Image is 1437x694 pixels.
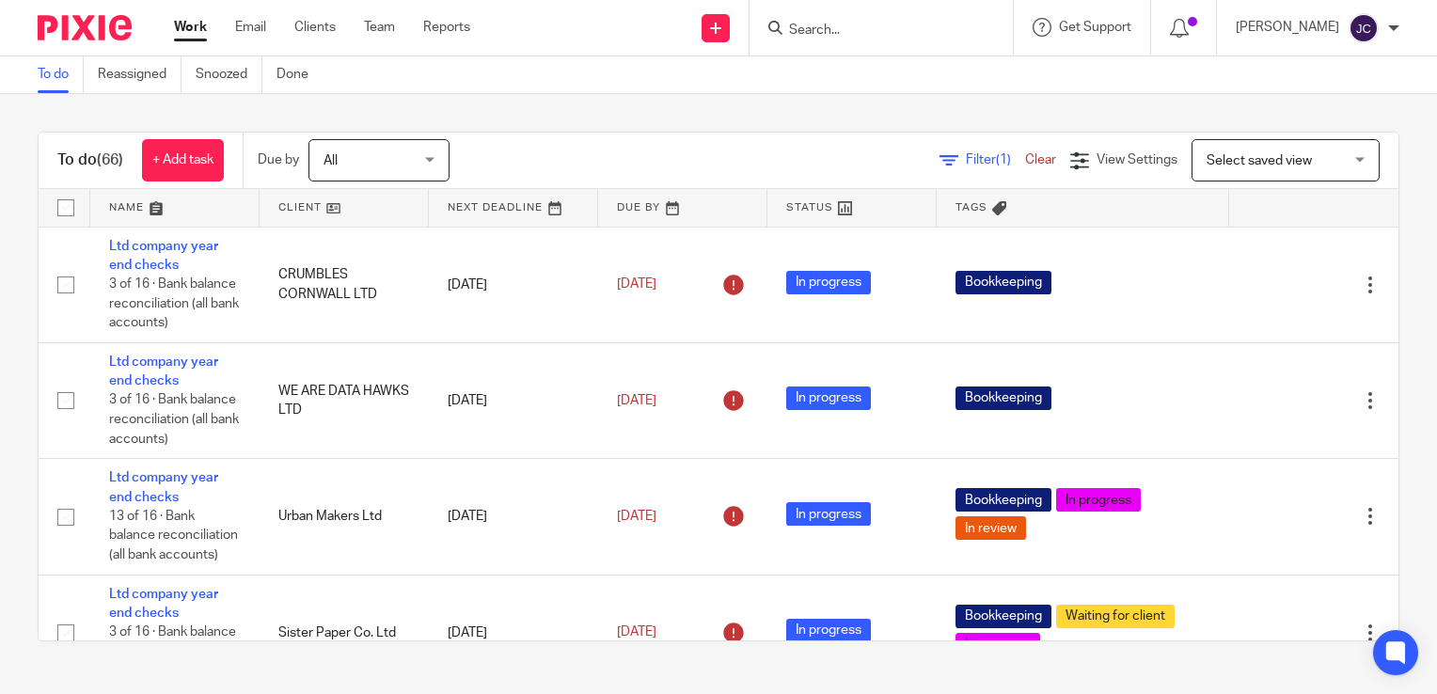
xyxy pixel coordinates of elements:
[429,575,598,690] td: [DATE]
[364,18,395,37] a: Team
[955,605,1051,628] span: Bookkeeping
[109,240,218,272] a: Ltd company year end checks
[109,277,239,329] span: 3 of 16 · Bank balance reconciliation (all bank accounts)
[260,575,429,690] td: Sister Paper Co. Ltd
[109,355,218,387] a: Ltd company year end checks
[617,510,656,523] span: [DATE]
[260,342,429,458] td: WE ARE DATA HAWKS LTD
[109,625,239,677] span: 3 of 16 · Bank balance reconciliation (all bank accounts)
[1056,605,1175,628] span: Waiting for client
[787,23,956,39] input: Search
[57,150,123,170] h1: To do
[1349,13,1379,43] img: svg%3E
[966,153,1025,166] span: Filter
[786,502,871,526] span: In progress
[1025,153,1056,166] a: Clear
[617,394,656,407] span: [DATE]
[260,459,429,575] td: Urban Makers Ltd
[786,386,871,410] span: In progress
[260,227,429,342] td: CRUMBLES CORNWALL LTD
[786,619,871,642] span: In progress
[955,488,1051,512] span: Bookkeeping
[196,56,262,93] a: Snoozed
[617,626,656,639] span: [DATE]
[324,154,338,167] span: All
[109,394,239,446] span: 3 of 16 · Bank balance reconciliation (all bank accounts)
[174,18,207,37] a: Work
[955,271,1051,294] span: Bookkeeping
[276,56,323,93] a: Done
[1059,21,1131,34] span: Get Support
[429,227,598,342] td: [DATE]
[429,342,598,458] td: [DATE]
[1207,154,1312,167] span: Select saved view
[98,56,182,93] a: Reassigned
[955,516,1026,540] span: In review
[429,459,598,575] td: [DATE]
[786,271,871,294] span: In progress
[235,18,266,37] a: Email
[109,510,238,561] span: 13 of 16 · Bank balance reconciliation (all bank accounts)
[294,18,336,37] a: Clients
[955,386,1051,410] span: Bookkeeping
[38,56,84,93] a: To do
[955,202,987,213] span: Tags
[1236,18,1339,37] p: [PERSON_NAME]
[97,152,123,167] span: (66)
[258,150,299,169] p: Due by
[1056,488,1141,512] span: In progress
[996,153,1011,166] span: (1)
[142,139,224,181] a: + Add task
[423,18,470,37] a: Reports
[617,277,656,291] span: [DATE]
[109,588,218,620] a: Ltd company year end checks
[109,471,218,503] a: Ltd company year end checks
[955,633,1040,656] span: In progress
[1097,153,1177,166] span: View Settings
[38,15,132,40] img: Pixie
